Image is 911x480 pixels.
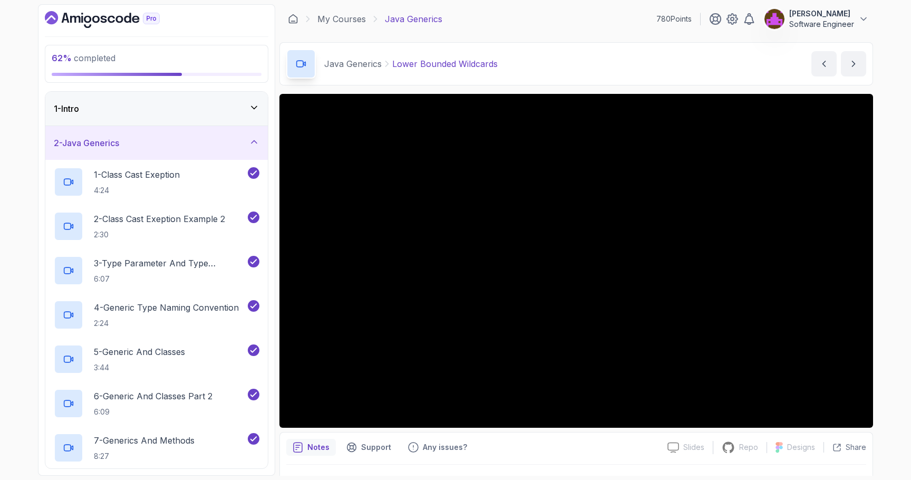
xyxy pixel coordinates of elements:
button: 6-Generic And Classes Part 26:09 [54,389,259,418]
button: 5-Generic And Classes3:44 [54,344,259,374]
p: 3 - Type Parameter And Type Argument [94,257,246,270]
p: Java Generics [324,57,382,70]
p: 7 - Generics And Methods [94,434,195,447]
p: Repo [739,442,758,453]
h3: 2 - Java Generics [54,137,119,149]
p: Designs [787,442,815,453]
p: 6:09 [94,407,212,417]
button: 3-Type Parameter And Type Argument6:07 [54,256,259,285]
p: Notes [307,442,329,453]
p: 4:24 [94,185,180,196]
a: My Courses [317,13,366,25]
p: 5 - Generic And Classes [94,345,185,358]
button: 4-Generic Type Naming Convention2:24 [54,300,259,330]
p: 6 - Generic And Classes Part 2 [94,390,212,402]
p: Any issues? [423,442,467,453]
p: Slides [683,442,704,453]
span: completed [52,53,115,63]
p: Software Engineer [789,19,854,30]
button: Share [823,442,866,453]
a: Dashboard [45,11,184,28]
button: user profile image[PERSON_NAME]Software Engineer [764,8,869,30]
a: Dashboard [288,14,298,24]
button: 1-Class Cast Exeption4:24 [54,167,259,197]
p: 2:30 [94,229,225,240]
button: previous content [811,51,837,76]
p: Java Generics [385,13,442,25]
button: Feedback button [402,439,473,456]
p: [PERSON_NAME] [789,8,854,19]
h3: 1 - Intro [54,102,79,115]
p: Share [846,442,866,453]
img: user profile image [764,9,784,29]
p: Support [361,442,391,453]
p: 4 - Generic Type Naming Convention [94,301,239,314]
button: 2-Java Generics [45,126,268,160]
button: next content [841,51,866,76]
button: 7-Generics And Methods8:27 [54,433,259,463]
button: notes button [286,439,336,456]
button: Support button [340,439,398,456]
iframe: 12 - Lower Bounded Wildcards [279,94,873,428]
p: 2 - Class Cast Exeption Example 2 [94,213,225,225]
p: 780 Points [656,14,692,24]
button: 2-Class Cast Exeption Example 22:30 [54,212,259,241]
p: 2:24 [94,318,239,329]
p: 6:07 [94,274,246,284]
p: Lower Bounded Wildcards [392,57,498,70]
p: 3:44 [94,362,185,373]
p: 8:27 [94,451,195,462]
span: 62 % [52,53,72,63]
p: 1 - Class Cast Exeption [94,168,180,181]
button: 1-Intro [45,92,268,126]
